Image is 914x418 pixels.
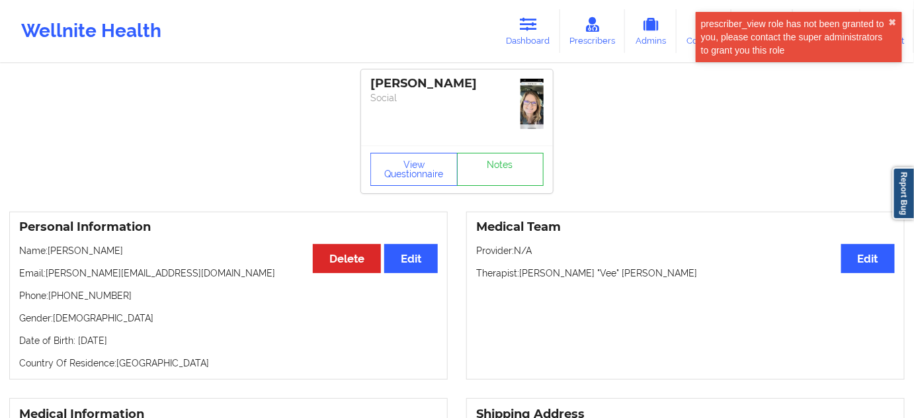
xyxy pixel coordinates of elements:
[560,9,626,53] a: Prescribers
[370,153,458,186] button: View Questionnaire
[19,244,438,257] p: Name: [PERSON_NAME]
[19,289,438,302] p: Phone: [PHONE_NUMBER]
[476,220,895,235] h3: Medical Team
[701,17,889,57] div: prescriber_view role has not been granted to you, please contact the super administrators to gran...
[841,244,895,272] button: Edit
[497,9,560,53] a: Dashboard
[476,244,895,257] p: Provider: N/A
[893,167,914,220] a: Report Bug
[19,220,438,235] h3: Personal Information
[19,312,438,325] p: Gender: [DEMOGRAPHIC_DATA]
[677,9,731,53] a: Coaches
[520,79,544,129] img: 8f4fc224-9281-4044-8e05-0629c5d78d06IMG_3705.png
[19,356,438,370] p: Country Of Residence: [GEOGRAPHIC_DATA]
[370,91,544,104] p: Social
[889,17,897,28] button: close
[457,153,544,186] a: Notes
[313,244,381,272] button: Delete
[19,334,438,347] p: Date of Birth: [DATE]
[370,76,544,91] div: [PERSON_NAME]
[625,9,677,53] a: Admins
[19,267,438,280] p: Email: [PERSON_NAME][EMAIL_ADDRESS][DOMAIN_NAME]
[384,244,438,272] button: Edit
[476,267,895,280] p: Therapist: [PERSON_NAME] "Vee" [PERSON_NAME]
